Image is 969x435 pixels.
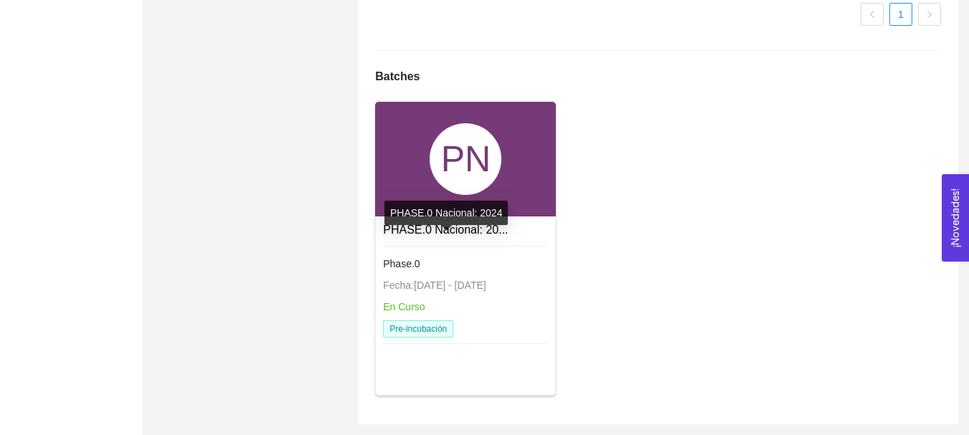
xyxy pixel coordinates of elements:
button: left [861,3,884,26]
h5: Batches [375,68,420,85]
div: PHASE.0 Nacional: 2024 [384,201,508,225]
li: 1 [889,3,912,26]
li: Página anterior [861,3,884,26]
span: Phase.0 [383,258,420,269]
button: Open Feedback Widget [942,174,969,262]
a: PHASE.0 Nacional: 20... [383,224,508,236]
li: Página siguiente [918,3,941,26]
a: 1 [890,4,912,25]
span: left [868,10,876,19]
button: right [918,3,941,26]
span: right [925,10,934,19]
span: Fecha: [DATE] - [DATE] [383,279,486,291]
span: En Curso [383,301,425,312]
span: Pre-incubación [383,320,453,338]
div: PN [430,123,501,195]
